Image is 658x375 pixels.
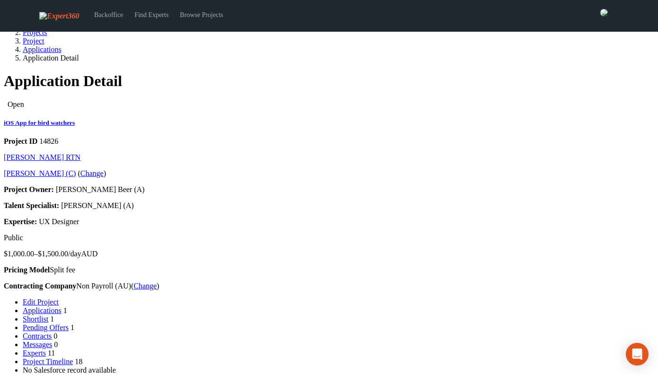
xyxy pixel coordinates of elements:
[4,153,80,161] a: [PERSON_NAME] RTN
[4,201,59,209] strong: Talent Specialist:
[23,37,44,45] a: Project
[39,12,79,20] img: Expert360
[4,266,50,274] strong: Pricing Model
[23,332,52,340] a: Contracts
[23,28,47,36] a: Projects
[50,315,54,323] span: 1
[39,218,79,226] span: UX Designer
[56,185,145,193] span: [PERSON_NAME] Beer (A)
[23,298,59,306] a: Edit Project
[80,169,104,177] a: Change
[54,340,58,349] span: 0
[4,72,654,90] h1: Application Detail
[23,358,73,366] a: Project Timeline
[39,137,58,145] span: 14826
[23,54,654,62] li: Application Detail
[4,250,654,258] p: $1,000.00–$1,500.00/day
[626,343,649,366] div: Open Intercom Messenger
[53,332,57,340] span: 0
[4,169,76,177] a: [PERSON_NAME] (C)
[23,340,52,349] a: Messages
[23,45,62,53] a: Applications
[23,315,48,323] a: Shortlist
[61,201,133,209] span: [PERSON_NAME] (A)
[4,137,37,145] strong: Project ID
[23,306,62,314] a: Applications
[4,282,654,290] p: Non Payroll (AU)
[4,266,654,274] p: Split fee
[4,282,76,290] strong: Contracting Company
[48,349,55,357] span: 11
[4,185,54,193] strong: Project Owner:
[600,9,608,17] img: 0421c9a1-ac87-4857-a63f-b59ed7722763-normal.jpeg
[63,306,67,314] span: 1
[23,323,69,331] a: Pending Offers
[4,234,23,242] span: Public
[71,323,74,331] span: 1
[4,218,37,226] strong: Expertise:
[133,282,157,290] a: Change
[78,169,106,177] span: ( )
[81,250,98,258] span: AUD
[4,119,75,126] a: iOS App for bird watchers
[23,366,654,375] li: No Salesforce record available
[8,100,24,108] span: Open
[23,349,46,357] a: Experts
[131,282,160,290] span: ( )
[75,358,82,366] span: 18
